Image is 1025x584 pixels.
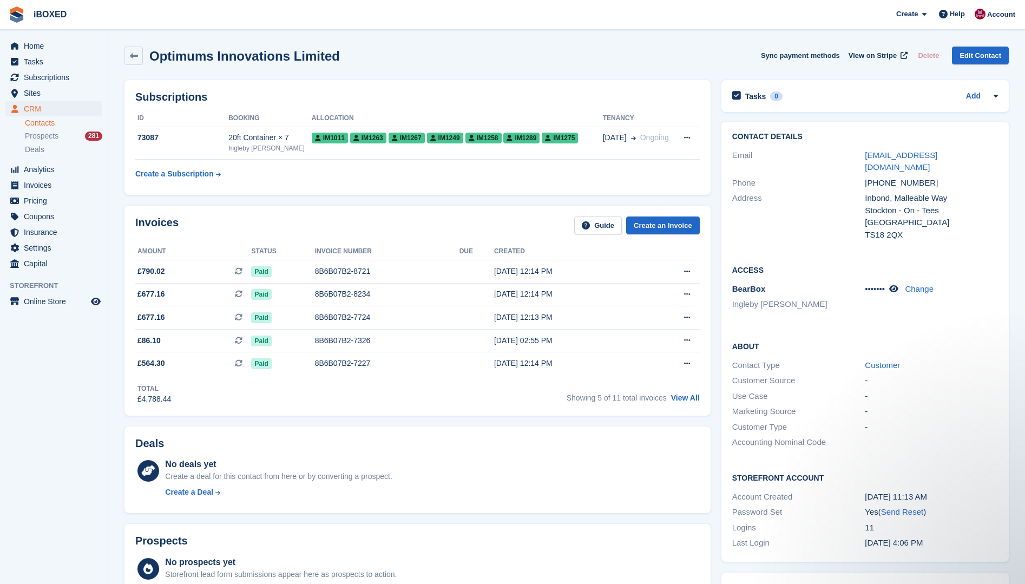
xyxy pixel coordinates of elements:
[25,144,102,155] a: Deals
[603,110,675,127] th: Tenancy
[732,491,865,503] div: Account Created
[89,295,102,308] a: Preview store
[865,177,998,189] div: [PHONE_NUMBER]
[5,256,102,271] a: menu
[165,487,392,498] a: Create a Deal
[878,507,926,516] span: ( )
[5,193,102,208] a: menu
[251,243,314,260] th: Status
[5,178,102,193] a: menu
[732,177,865,189] div: Phone
[770,91,783,101] div: 0
[865,360,900,370] a: Customer
[5,38,102,54] a: menu
[5,162,102,177] a: menu
[137,358,165,369] span: £564.30
[251,289,271,300] span: Paid
[24,225,89,240] span: Insurance
[896,9,918,19] span: Create
[165,569,397,580] div: Storefront lead form submissions appear here as prospects to action.
[315,358,459,369] div: 8B6B07B2-7227
[952,47,1009,64] a: Edit Contact
[5,294,102,309] a: menu
[10,280,108,291] span: Storefront
[135,110,228,127] th: ID
[987,9,1015,20] span: Account
[732,405,865,418] div: Marketing Source
[5,209,102,224] a: menu
[732,506,865,519] div: Password Set
[732,421,865,434] div: Customer Type
[25,131,58,141] span: Prospects
[24,209,89,224] span: Coupons
[865,229,998,241] div: TS18 2QX
[865,216,998,229] div: [GEOGRAPHIC_DATA]
[85,132,102,141] div: 281
[865,538,923,547] time: 2025-08-19 15:06:57 UTC
[137,384,171,393] div: Total
[24,54,89,69] span: Tasks
[865,375,998,387] div: -
[626,216,700,234] a: Create an Invoice
[251,358,271,369] span: Paid
[732,359,865,372] div: Contact Type
[732,537,865,549] div: Last Login
[312,110,603,127] th: Allocation
[24,240,89,255] span: Settings
[135,535,188,547] h2: Prospects
[228,132,312,143] div: 20ft Container × 7
[135,168,214,180] div: Create a Subscription
[732,375,865,387] div: Customer Source
[5,86,102,101] a: menu
[865,421,998,434] div: -
[137,312,165,323] span: £677.16
[9,6,25,23] img: stora-icon-8386f47178a22dfd0bd8f6a31ec36ba5ce8667c1dd55bd0f319d3a0aa187defe.svg
[135,91,700,103] h2: Subscriptions
[865,150,937,172] a: [EMAIL_ADDRESS][DOMAIN_NAME]
[732,340,998,351] h2: About
[24,38,89,54] span: Home
[732,149,865,174] div: Email
[494,335,642,346] div: [DATE] 02:55 PM
[165,458,392,471] div: No deals yet
[315,266,459,277] div: 8B6B07B2-8721
[459,243,494,260] th: Due
[732,522,865,534] div: Logins
[315,288,459,300] div: 8B6B07B2-8234
[732,284,766,293] span: BearBox
[25,118,102,128] a: Contacts
[315,312,459,323] div: 8B6B07B2-7724
[149,49,340,63] h2: Optimums Innovations Limited
[135,243,251,260] th: Amount
[135,132,228,143] div: 73087
[865,491,998,503] div: [DATE] 11:13 AM
[914,47,943,64] button: Delete
[966,90,981,103] a: Add
[865,284,885,293] span: •••••••
[5,101,102,116] a: menu
[24,101,89,116] span: CRM
[165,471,392,482] div: Create a deal for this contact from here or by converting a prospect.
[25,130,102,142] a: Prospects 281
[137,335,161,346] span: £86.10
[24,86,89,101] span: Sites
[849,50,897,61] span: View on Stripe
[389,133,425,143] span: IM1267
[165,556,397,569] div: No prospects yet
[24,178,89,193] span: Invoices
[494,312,642,323] div: [DATE] 12:13 PM
[5,54,102,69] a: menu
[24,294,89,309] span: Online Store
[567,393,667,402] span: Showing 5 of 11 total invoices
[761,47,840,64] button: Sync payment methods
[542,133,578,143] span: IM1275
[732,264,998,275] h2: Access
[228,143,312,153] div: Ingleby [PERSON_NAME]
[135,164,221,184] a: Create a Subscription
[315,335,459,346] div: 8B6B07B2-7326
[494,358,642,369] div: [DATE] 12:14 PM
[844,47,910,64] a: View on Stripe
[503,133,540,143] span: IM1289
[494,288,642,300] div: [DATE] 12:14 PM
[137,266,165,277] span: £790.02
